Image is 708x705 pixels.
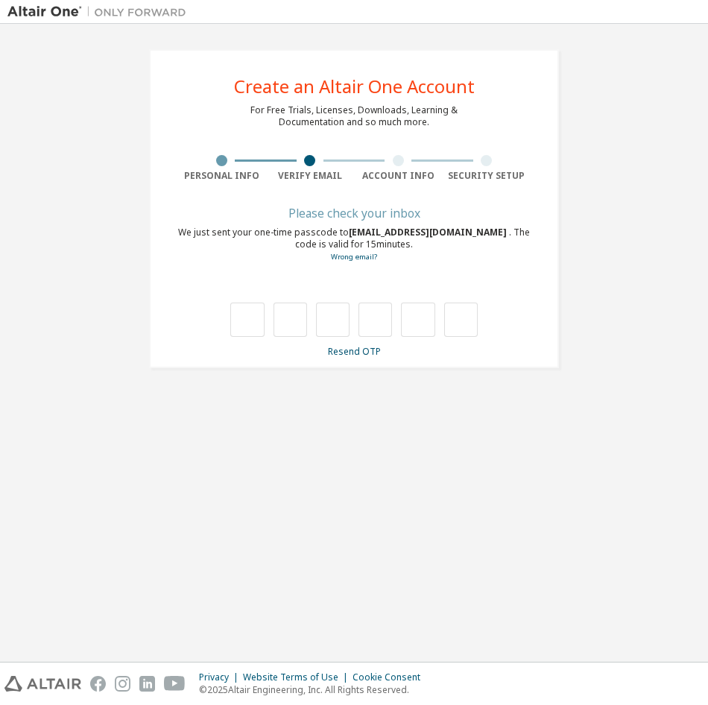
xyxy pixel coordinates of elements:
img: youtube.svg [164,676,186,692]
div: For Free Trials, Licenses, Downloads, Learning & Documentation and so much more. [250,104,458,128]
img: facebook.svg [90,676,106,692]
div: Create an Altair One Account [234,78,475,95]
div: Personal Info [177,170,266,182]
a: Go back to the registration form [331,252,377,262]
div: Website Terms of Use [243,671,353,683]
div: Security Setup [443,170,531,182]
div: We just sent your one-time passcode to . The code is valid for 15 minutes. [177,227,531,263]
img: altair_logo.svg [4,676,81,692]
div: Account Info [354,170,443,182]
img: Altair One [7,4,194,19]
div: Please check your inbox [177,209,531,218]
img: linkedin.svg [139,676,155,692]
div: Verify Email [266,170,355,182]
div: Cookie Consent [353,671,429,683]
span: [EMAIL_ADDRESS][DOMAIN_NAME] [349,226,509,238]
div: Privacy [199,671,243,683]
img: instagram.svg [115,676,130,692]
a: Resend OTP [328,345,381,358]
p: © 2025 Altair Engineering, Inc. All Rights Reserved. [199,683,429,696]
